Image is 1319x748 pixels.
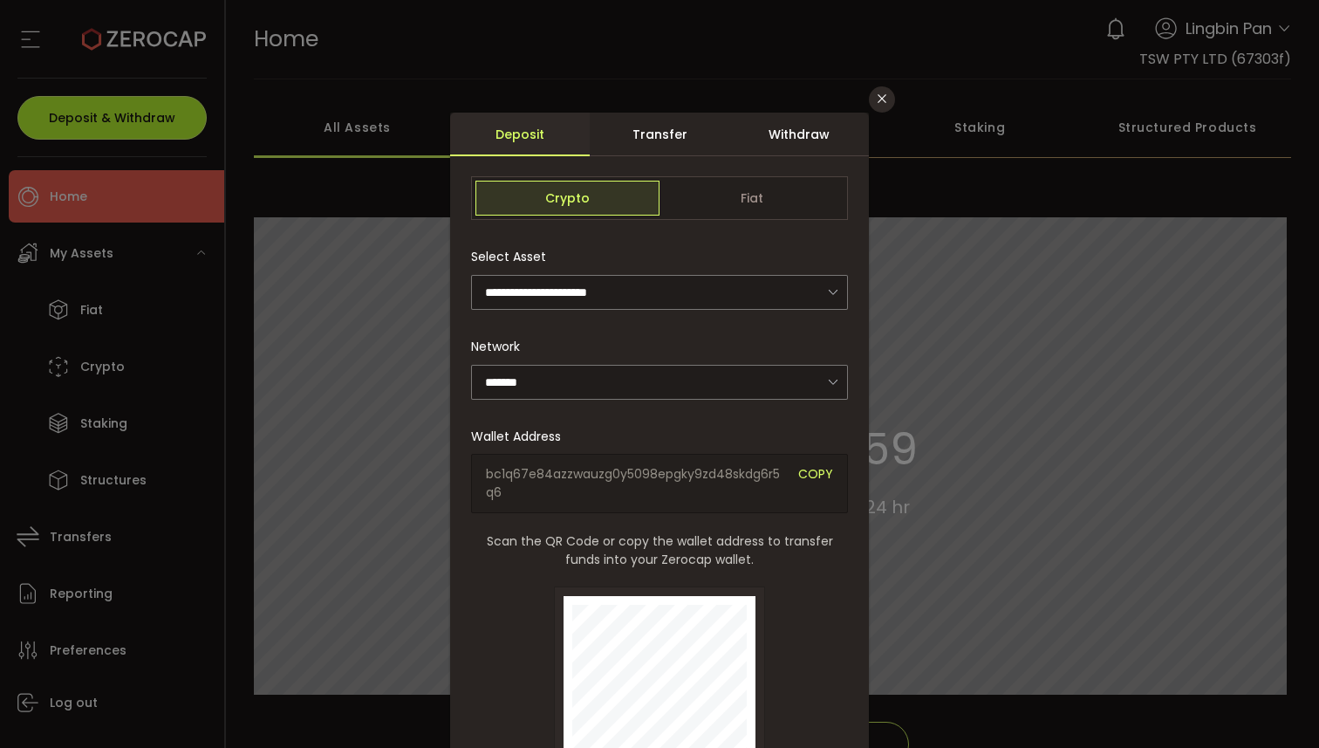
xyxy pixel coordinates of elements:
button: Close [869,86,895,113]
label: Select Asset [471,248,557,265]
span: Crypto [475,181,659,216]
iframe: Chat Widget [1111,559,1319,748]
label: Wallet Address [471,428,571,445]
div: Transfer [590,113,729,156]
label: Network [471,338,530,355]
span: Fiat [659,181,844,216]
span: bc1q67e84azzwauzg0y5098epgky9zd48skdg6r5q6 [486,465,785,502]
div: Withdraw [729,113,869,156]
div: Deposit [450,113,590,156]
span: COPY [798,465,833,502]
span: Scan the QR Code or copy the wallet address to transfer funds into your Zerocap wallet. [471,532,848,569]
